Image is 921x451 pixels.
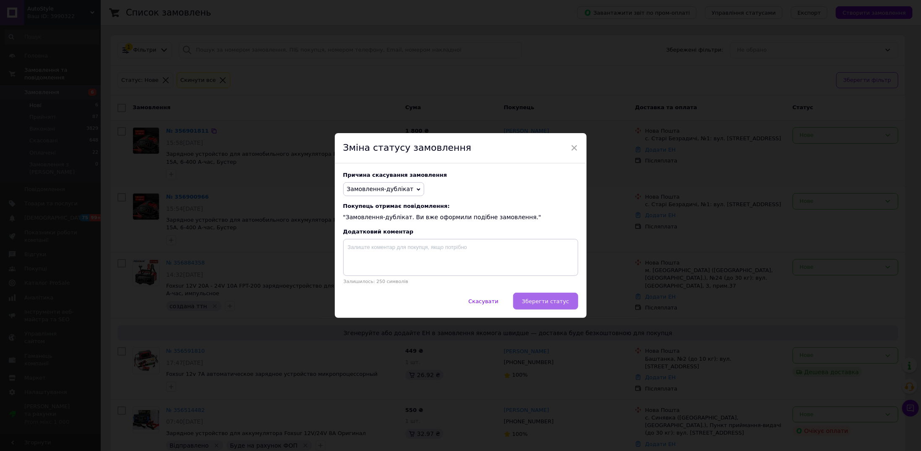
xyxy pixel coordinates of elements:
[343,279,578,284] p: Залишилось: 250 символів
[343,203,578,222] div: "Замовлення-дублікат. Ви вже оформили подібне замовлення."
[343,172,578,178] div: Причина скасування замовлення
[347,186,414,192] span: Замовлення-дублікат
[343,203,578,209] span: Покупець отримає повідомлення:
[571,141,578,155] span: ×
[522,298,569,304] span: Зберегти статус
[343,228,578,235] div: Додатковий коментар
[459,293,507,309] button: Скасувати
[335,133,587,163] div: Зміна статусу замовлення
[513,293,578,309] button: Зберегти статус
[468,298,498,304] span: Скасувати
